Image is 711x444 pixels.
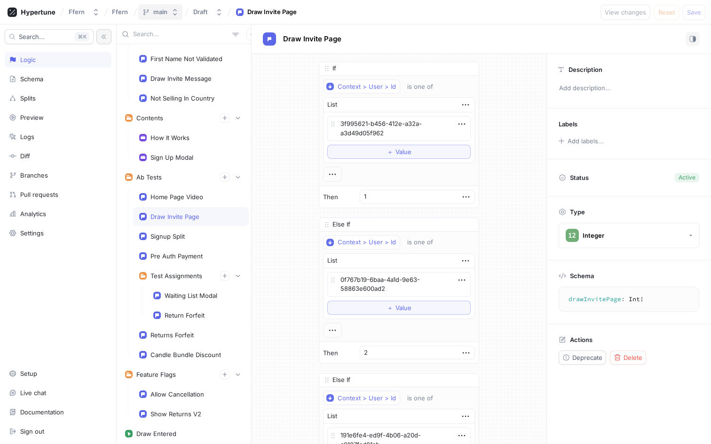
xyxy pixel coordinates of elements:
div: Active [679,173,695,182]
div: Waiting List Modal [165,292,217,299]
p: Else If [332,220,350,229]
p: Then [323,193,338,202]
div: Context > User > Id [338,394,396,402]
button: is one of [403,79,447,93]
div: Test Assignments [150,272,202,280]
div: List [327,256,337,265]
div: Schema [20,75,43,83]
div: Ffern [69,8,85,16]
button: is one of [403,235,447,249]
button: Context > User > Id [323,235,400,249]
div: Integer [583,232,604,240]
button: ＋Value [327,301,471,315]
p: Schema [570,272,594,280]
div: List [327,412,337,421]
div: Draw Entered [136,430,176,437]
button: Delete [610,351,646,365]
div: Sign out [20,428,44,435]
span: Delete [624,355,642,360]
div: Pre Auth Payment [150,252,203,260]
p: Else If [332,375,350,385]
button: ＋Value [327,145,471,159]
span: Save [687,9,701,15]
span: Reset [658,9,675,15]
span: Value [395,149,411,155]
p: If [332,64,336,73]
button: Reset [654,5,679,20]
div: Logic [20,56,36,63]
div: Draw Invite Message [150,75,212,82]
div: Logs [20,133,34,140]
p: Labels [559,120,577,128]
div: Splits [20,94,36,102]
div: Home Page Video [150,193,203,201]
input: Search... [133,30,229,39]
div: Candle Bundle Discount [150,351,221,358]
div: Feature Flags [136,371,176,378]
div: K [75,32,89,41]
button: Context > User > Id [323,391,400,405]
div: Allow Cancellation [150,390,204,398]
span: View changes [605,9,646,15]
textarea: 0f767b19-6baa-4a1d-9e63-58863e600ad2 [327,272,471,297]
p: Add description... [555,80,703,96]
textarea: drawInvitePage: Int! [563,291,695,308]
p: Status [570,171,589,184]
div: List [327,100,337,109]
div: Preview [20,114,44,121]
button: Search...K [5,29,94,44]
button: Add labels... [555,135,606,147]
div: is one of [407,238,433,246]
div: Context > User > Id [338,238,396,246]
button: is one of [403,391,447,405]
button: View changes [600,5,650,20]
textarea: 3f995621-b456-412e-a32a-a3d49d05f962 [327,116,471,141]
input: Enter number here [360,346,475,360]
input: Enter number here [360,190,475,204]
button: Ffern [65,4,103,20]
span: ＋ [387,149,393,155]
div: Add labels... [568,138,604,144]
div: Sign Up Modal [150,154,193,161]
div: How It Works [150,134,190,141]
div: Live chat [20,389,46,397]
span: Draw Invite Page [283,35,341,43]
div: Diff [20,152,30,160]
div: Settings [20,229,44,237]
div: Contents [136,114,163,122]
span: ＋ [387,305,393,311]
div: main [153,8,167,16]
button: Save [683,5,705,20]
div: Setup [20,370,37,377]
button: Draft [190,4,227,20]
div: is one of [407,83,433,91]
div: Branches [20,171,48,179]
div: Draw Invite Page [247,8,297,17]
span: Ffern [112,8,128,15]
div: Return Forfeit [165,312,205,319]
div: Show Returns V2 [150,410,201,418]
button: Integer [559,223,700,248]
div: Signup Split [150,233,185,240]
div: Ab Tests [136,173,162,181]
button: Context > User > Id [323,79,400,93]
div: Draft [193,8,208,16]
div: Returns Forfeit [150,331,194,339]
p: Actions [570,336,592,343]
div: Context > User > Id [338,83,396,91]
div: Analytics [20,210,46,218]
div: First Name Not Validated [150,55,222,62]
button: main [138,4,182,20]
button: Deprecate [559,351,606,365]
span: Search... [19,34,45,39]
a: Documentation [5,404,111,420]
div: Draw Invite Page [150,213,199,220]
div: Not Selling In Country [150,94,214,102]
p: Then [323,349,338,358]
div: Documentation [20,408,64,416]
div: is one of [407,394,433,402]
span: Value [395,305,411,311]
span: Deprecate [572,355,602,360]
div: Pull requests [20,191,58,198]
p: Description [569,66,602,73]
